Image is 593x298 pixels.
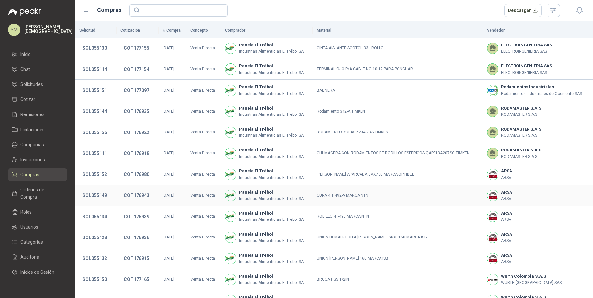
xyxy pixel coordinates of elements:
p: Industrias Alimenticias El Trébol SA [239,48,304,55]
td: CHUMACERA CON RODAMIENTOS DE RODILLOS ESFERICOS QAPF13A207SO TIMKEN [313,143,483,164]
th: Solicitud [75,24,117,38]
p: ARSA [501,217,512,223]
button: SOL055111 [79,148,110,159]
button: COT176915 [120,253,153,264]
span: Inicio [20,51,31,58]
th: F. Compra [159,24,186,38]
span: [DATE] [163,172,174,177]
p: Industrias Alimenticias El Trébol SA [239,238,304,244]
span: [DATE] [163,46,174,50]
p: RODAMASTER S.A.S [501,154,543,160]
span: [DATE] [163,67,174,71]
td: [PERSON_NAME] APARCADA 5VX750 MARCA OPTIBEL [313,164,483,185]
button: COT176936 [120,232,153,243]
button: COT177155 [120,42,153,54]
b: Panela El Trébol [239,84,304,90]
p: Industrias Alimenticias El Trébol SA [239,70,304,76]
a: Invitaciones [8,153,67,166]
button: SOL055152 [79,168,110,180]
td: Venta Directa [186,227,221,248]
b: RODAMASTER S.A.S. [501,126,543,132]
p: ELECTROINGENIERIA SAS [501,70,552,76]
button: COT176918 [120,148,153,159]
span: Auditoria [20,254,39,261]
button: COT177154 [120,63,153,75]
span: [DATE] [163,88,174,93]
span: [DATE] [163,277,174,282]
a: Chat [8,63,67,76]
td: Venta Directa [186,101,221,122]
td: Rodamiento 342-A TIMKEN [313,101,483,122]
b: ELECTROINGENIERIA SAS [501,42,552,48]
p: Rodamientos Industriales de Occidente SAS. [501,91,583,97]
span: Licitaciones [20,126,45,133]
span: [DATE] [163,151,174,155]
b: ARSA [501,168,512,174]
img: Company Logo [225,274,236,285]
p: Industrias Alimenticias El Trébol SA [239,132,304,139]
p: Industrias Alimenticias El Trébol SA [239,175,304,181]
th: Comprador [221,24,313,38]
th: Concepto [186,24,221,38]
a: Roles [8,206,67,218]
img: Company Logo [225,211,236,222]
b: RODAMASTER S.A.S. [501,105,543,112]
a: Compras [8,168,67,181]
th: Cotización [117,24,159,38]
span: Inicios de Sesión [20,269,54,276]
a: Cotizar [8,93,67,106]
button: COT177165 [120,273,153,285]
button: COT176935 [120,105,153,117]
button: SOL055114 [79,63,110,75]
h1: Compras [97,6,121,15]
img: Company Logo [487,211,498,222]
b: Panela El Trébol [239,231,304,237]
p: Industrias Alimenticias El Trébol SA [239,280,304,286]
p: RODAMASTER S.A.S [501,112,543,118]
p: ARSA [501,175,512,181]
img: Company Logo [225,64,236,75]
button: SOL055134 [79,211,110,222]
b: ARSA [501,252,512,259]
button: SOL055156 [79,127,110,138]
b: Panela El Trébol [239,168,304,174]
img: Company Logo [225,127,236,138]
a: Usuarios [8,221,67,233]
img: Company Logo [487,190,498,201]
button: SOL055149 [79,189,110,201]
span: [DATE] [163,193,174,198]
p: ARSA [501,259,512,265]
td: CUNA 4 T 492-A MARCA NTN [313,185,483,206]
p: ARSA [501,238,512,244]
td: RODILLO 4T-495 MARCA NTN [313,206,483,227]
a: Compañías [8,138,67,151]
img: Company Logo [225,43,236,54]
button: COT176939 [120,211,153,222]
b: Panela El Trébol [239,210,304,217]
a: Auditoria [8,251,67,263]
a: Remisiones [8,108,67,121]
span: Chat [20,66,30,73]
p: Industrias Alimenticias El Trébol SA [239,259,304,265]
td: CINTA AISLANTE SCOTCH 33 - ROLLO [313,38,483,59]
button: COT177097 [120,84,153,96]
td: Venta Directa [186,38,221,59]
img: Company Logo [487,274,498,285]
td: UNION HEMAFRODITA [PERSON_NAME] PASO 160 MARCA ISB [313,227,483,248]
b: Wurth Colombia S.A.S [501,273,562,280]
td: TERMINAL OJO P/A CABLE NO 10-12 PARA PONCHAR [313,59,483,80]
span: [DATE] [163,130,174,134]
td: Venta Directa [186,164,221,185]
b: Panela El Trébol [239,63,304,69]
td: Venta Directa [186,269,221,290]
img: Company Logo [225,106,236,117]
p: WURTH [GEOGRAPHIC_DATA] SAS [501,280,562,286]
p: Industrias Alimenticias El Trébol SA [239,112,304,118]
span: Compras [20,171,39,178]
b: ARSA [501,231,512,237]
button: SOL055150 [79,273,110,285]
img: Company Logo [487,169,498,180]
button: COT176922 [120,127,153,138]
a: Categorías [8,236,67,248]
span: [DATE] [163,109,174,114]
